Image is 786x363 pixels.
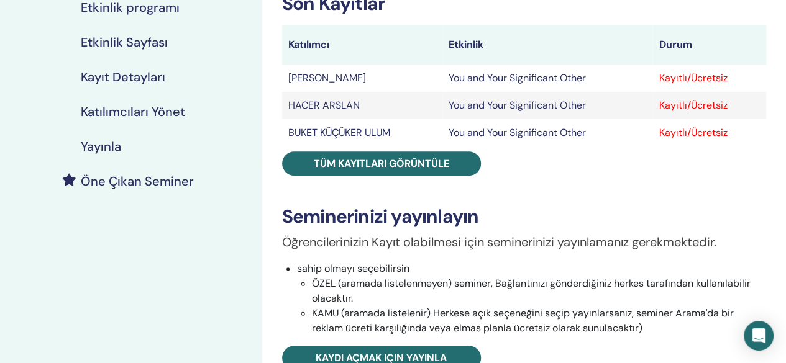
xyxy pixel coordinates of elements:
[282,92,442,119] td: HACER ARSLAN
[282,25,442,65] th: Katılımcı
[282,151,481,176] a: Tüm kayıtları görüntüle
[659,71,760,86] div: Kayıtlı/Ücretsiz
[659,125,760,140] div: Kayıtlı/Ücretsiz
[659,98,760,113] div: Kayıtlı/Ücretsiz
[81,35,168,50] h4: Etkinlik Sayfası
[312,306,766,336] li: KAMU (aramada listelenir) Herkese açık seçeneğini seçip yayınlarsanız, seminer Arama'da bir rekla...
[744,321,774,351] div: Open Intercom Messenger
[282,233,766,251] p: Öğrencilerinizin Kayıt olabilmesi için seminerinizi yayınlamanız gerekmektedir.
[652,25,766,65] th: Durum
[442,65,652,92] td: You and Your Significant Other
[297,261,766,336] li: sahip olmayı seçebilirsin
[282,119,442,146] td: BUKET KÜÇÜKER ULUM
[314,157,449,170] span: Tüm kayıtları görüntüle
[442,25,652,65] th: Etkinlik
[81,104,185,119] h4: Katılımcıları Yönet
[312,276,766,306] li: ÖZEL (aramada listelenmeyen) seminer, Bağlantınızı gönderdiğiniz herkes tarafından kullanılabilir...
[442,92,652,119] td: You and Your Significant Other
[81,69,165,84] h4: Kayıt Detayları
[81,174,194,189] h4: Öne Çıkan Seminer
[282,65,442,92] td: [PERSON_NAME]
[442,119,652,146] td: You and Your Significant Other
[282,205,766,228] h3: Seminerinizi yayınlayın
[81,139,121,154] h4: Yayınla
